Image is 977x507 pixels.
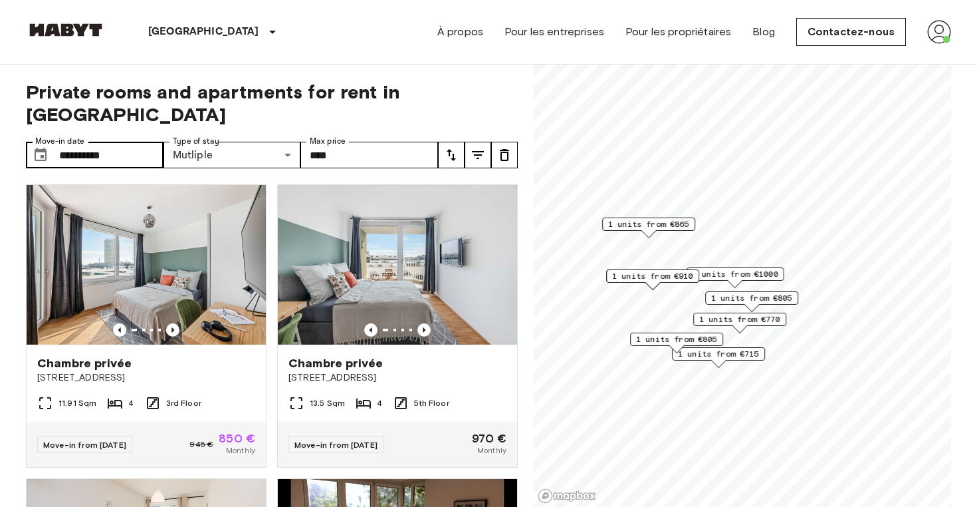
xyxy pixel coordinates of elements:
[465,142,491,168] button: tune
[26,23,106,37] img: Habyt
[277,184,518,468] a: Marketing picture of unit DE-02-022-004-01HFPrevious imagePrevious imageChambre privée[STREET_ADD...
[310,136,346,147] label: Max price
[27,185,266,345] img: Marketing picture of unit DE-02-022-002-02HF
[173,136,219,147] label: Type of stay
[166,397,201,409] span: 3rd Floor
[163,142,301,168] div: Mutliple
[711,292,792,304] span: 1 units from €805
[602,218,695,238] div: Map marker
[606,269,699,290] div: Map marker
[166,323,179,337] button: Previous image
[377,397,382,409] span: 4
[226,444,255,456] span: Monthly
[699,313,780,325] span: 1 units from €770
[37,371,255,385] span: [STREET_ADDRESS]
[672,347,765,368] div: Map marker
[148,24,259,40] p: [GEOGRAPHIC_DATA]
[705,291,798,312] div: Map marker
[687,267,784,288] div: Map marker
[58,397,96,409] span: 11.91 Sqm
[113,323,126,337] button: Previous image
[288,371,506,385] span: [STREET_ADDRESS]
[310,397,345,409] span: 13.5 Sqm
[189,438,213,450] span: 945 €
[491,142,518,168] button: tune
[608,218,689,230] span: 1 units from €865
[678,348,759,360] span: 1 units from €715
[693,313,786,333] div: Map marker
[414,397,449,409] span: 5th Floor
[27,142,54,168] button: Choose date, selected date is 1 Dec 2025
[26,184,267,468] a: Marketing picture of unit DE-02-022-002-02HFPrevious imagePrevious imageChambre privée[STREET_ADD...
[477,444,506,456] span: Monthly
[417,323,431,337] button: Previous image
[504,24,604,40] a: Pour les entreprises
[752,24,775,40] a: Blog
[438,142,465,168] button: tune
[612,270,693,282] span: 1 units from €910
[630,333,723,353] div: Map marker
[472,432,506,444] span: 970 €
[288,355,383,371] span: Chambre privée
[43,440,126,450] span: Move-in from [DATE]
[693,268,778,280] span: 1 units from €1000
[294,440,378,450] span: Move-in from [DATE]
[625,24,731,40] a: Pour les propriétaires
[35,136,84,147] label: Move-in date
[128,397,134,409] span: 4
[636,333,717,345] span: 1 units from €805
[437,24,483,40] a: À propos
[278,185,517,345] img: Marketing picture of unit DE-02-022-004-01HF
[219,432,255,444] span: 850 €
[364,323,378,337] button: Previous image
[26,81,518,126] span: Private rooms and apartments for rent in [GEOGRAPHIC_DATA]
[538,488,596,504] a: Mapbox logo
[927,20,951,44] img: avatar
[37,355,132,371] span: Chambre privée
[796,18,906,46] a: Contactez-nous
